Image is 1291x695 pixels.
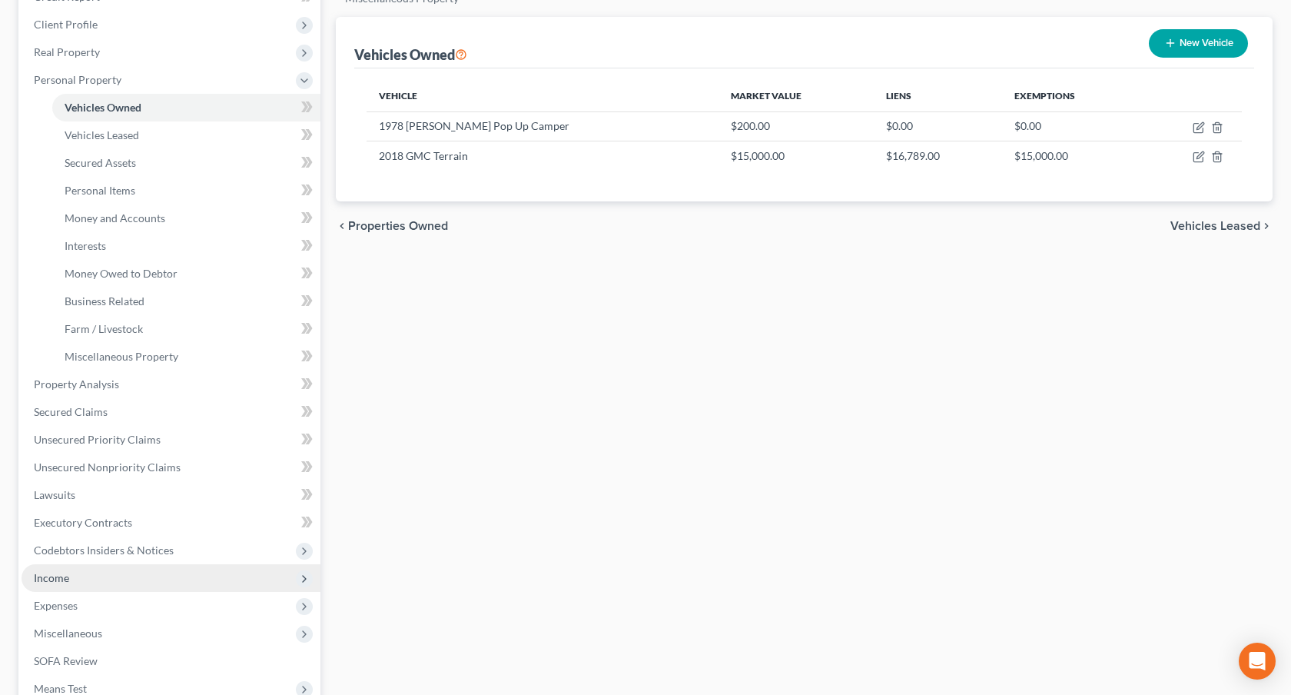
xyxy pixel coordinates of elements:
i: chevron_right [1260,220,1273,232]
span: Unsecured Nonpriority Claims [34,461,181,474]
span: Unsecured Priority Claims [34,433,161,446]
span: Executory Contracts [34,516,132,529]
td: $0.00 [1002,111,1141,141]
span: Money and Accounts [65,211,165,224]
span: Personal Property [34,73,121,86]
a: Executory Contracts [22,509,320,537]
td: $200.00 [719,111,874,141]
span: Interests [65,239,106,252]
span: Miscellaneous Property [65,350,178,363]
a: SOFA Review [22,647,320,675]
span: Properties Owned [348,220,448,232]
span: Lawsuits [34,488,75,501]
a: Unsecured Priority Claims [22,426,320,454]
span: Income [34,571,69,584]
button: chevron_left Properties Owned [336,220,448,232]
td: 2018 GMC Terrain [367,141,719,171]
a: Money and Accounts [52,205,320,232]
span: Miscellaneous [34,627,102,640]
a: Vehicles Owned [52,94,320,121]
span: Codebtors Insiders & Notices [34,544,174,557]
i: chevron_left [336,220,348,232]
td: $15,000.00 [719,141,874,171]
a: Personal Items [52,177,320,205]
span: Secured Assets [65,156,136,169]
a: Unsecured Nonpriority Claims [22,454,320,481]
a: Business Related [52,288,320,315]
span: Expenses [34,599,78,612]
a: Vehicles Leased [52,121,320,149]
th: Exemptions [1002,81,1141,111]
button: Vehicles Leased chevron_right [1170,220,1273,232]
td: 1978 [PERSON_NAME] Pop Up Camper [367,111,719,141]
span: Business Related [65,294,144,308]
div: Vehicles Owned [354,45,467,64]
a: Miscellaneous Property [52,343,320,371]
a: Money Owed to Debtor [52,260,320,288]
a: Farm / Livestock [52,315,320,343]
a: Property Analysis [22,371,320,398]
span: Real Property [34,45,100,58]
span: Vehicles Owned [65,101,141,114]
div: Open Intercom Messenger [1239,643,1276,680]
th: Liens [874,81,1002,111]
span: Personal Items [65,184,135,197]
a: Secured Claims [22,398,320,426]
button: New Vehicle [1149,29,1248,58]
span: Money Owed to Debtor [65,267,178,280]
th: Market Value [719,81,874,111]
td: $0.00 [874,111,1002,141]
span: SOFA Review [34,654,98,667]
span: Vehicles Leased [65,128,139,141]
td: $15,000.00 [1002,141,1141,171]
span: Vehicles Leased [1170,220,1260,232]
a: Interests [52,232,320,260]
span: Secured Claims [34,405,108,418]
span: Means Test [34,682,87,695]
td: $16,789.00 [874,141,1002,171]
a: Secured Assets [52,149,320,177]
span: Farm / Livestock [65,322,143,335]
span: Client Profile [34,18,98,31]
span: Property Analysis [34,377,119,391]
a: Lawsuits [22,481,320,509]
th: Vehicle [367,81,719,111]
